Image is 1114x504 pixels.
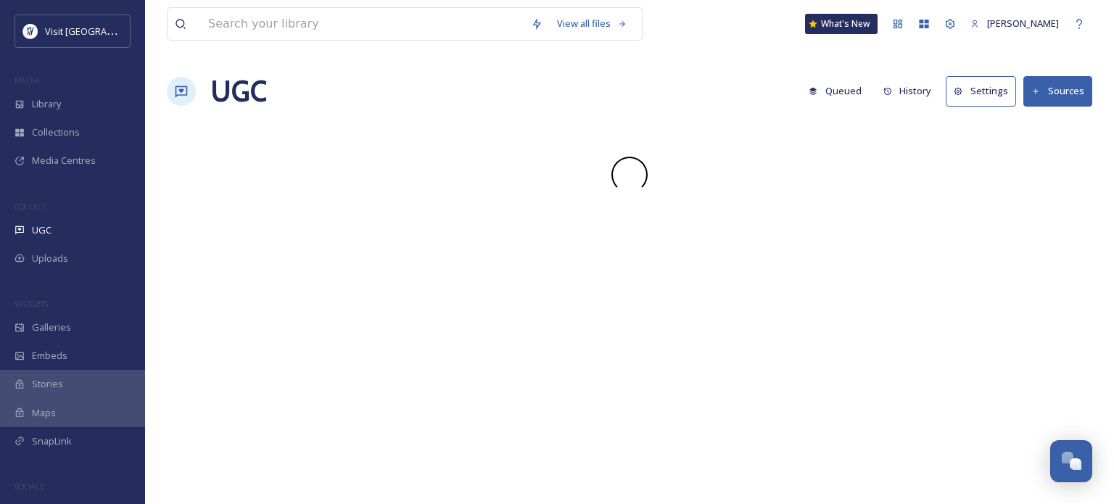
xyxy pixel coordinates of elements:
[32,349,67,363] span: Embeds
[876,77,946,105] a: History
[946,76,1016,106] button: Settings
[801,77,876,105] a: Queued
[963,9,1066,38] a: [PERSON_NAME]
[15,201,46,212] span: COLLECT
[32,125,80,139] span: Collections
[210,70,267,113] a: UGC
[32,97,61,111] span: Library
[32,223,51,237] span: UGC
[32,252,68,265] span: Uploads
[15,75,40,86] span: MEDIA
[45,24,157,38] span: Visit [GEOGRAPHIC_DATA]
[32,154,96,168] span: Media Centres
[946,76,1023,106] a: Settings
[23,24,38,38] img: Untitled%20design%20%2897%29.png
[15,481,44,492] span: SOCIALS
[1023,76,1092,106] button: Sources
[32,406,56,420] span: Maps
[32,377,63,391] span: Stories
[801,77,869,105] button: Queued
[32,321,71,334] span: Galleries
[15,298,48,309] span: WIDGETS
[201,8,524,40] input: Search your library
[550,9,635,38] a: View all files
[32,434,72,448] span: SnapLink
[805,14,878,34] a: What's New
[876,77,939,105] button: History
[1050,440,1092,482] button: Open Chat
[987,17,1059,30] span: [PERSON_NAME]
